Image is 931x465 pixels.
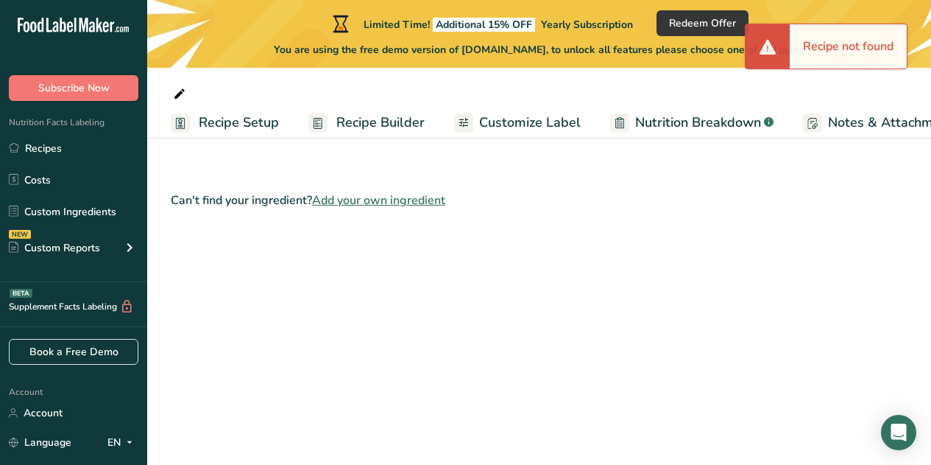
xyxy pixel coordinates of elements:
[330,15,633,32] div: Limited Time!
[274,42,804,57] span: You are using the free demo version of [DOMAIN_NAME], to unlock all features please choose one of...
[38,80,110,96] span: Subscribe Now
[9,430,71,455] a: Language
[881,415,916,450] div: Open Intercom Messenger
[9,75,138,101] button: Subscribe Now
[107,434,138,452] div: EN
[171,106,279,139] a: Recipe Setup
[336,113,425,133] span: Recipe Builder
[790,24,907,69] div: Recipe not found
[669,15,736,31] span: Redeem Offer
[541,18,633,32] span: Yearly Subscription
[635,113,761,133] span: Nutrition Breakdown
[433,18,535,32] span: Additional 15% OFF
[9,230,31,239] div: NEW
[9,240,100,256] div: Custom Reports
[9,339,138,365] a: Book a Free Demo
[308,106,425,139] a: Recipe Builder
[199,113,279,133] span: Recipe Setup
[479,113,581,133] span: Customize Label
[656,10,748,36] button: Redeem Offer
[171,192,899,209] div: Can't find your ingredient?
[610,106,774,139] a: Nutrition Breakdown
[10,289,32,298] div: BETA
[312,192,445,209] span: Add your own ingredient
[454,106,581,139] a: Customize Label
